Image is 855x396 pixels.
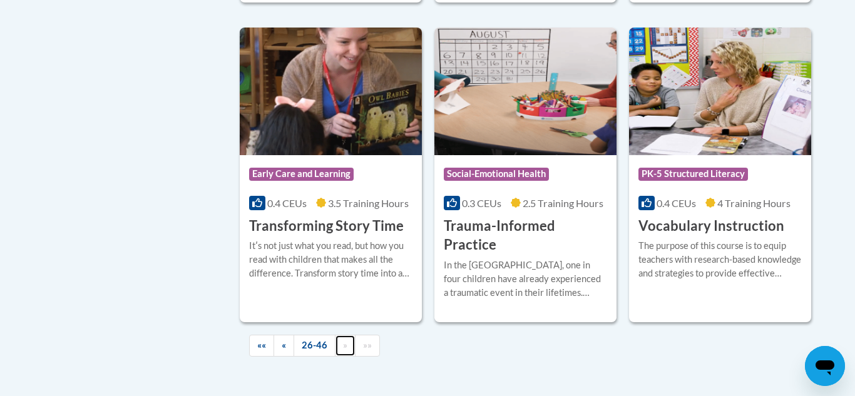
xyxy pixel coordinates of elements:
a: Begining [249,335,274,357]
a: Course LogoSocial-Emotional Health0.3 CEUs2.5 Training Hours Trauma-Informed PracticeIn the [GEOG... [434,28,617,322]
img: Course Logo [434,28,617,155]
div: The purpose of this course is to equip teachers with research-based knowledge and strategies to p... [638,239,802,280]
a: Previous [274,335,294,357]
span: »» [363,340,372,350]
a: End [355,335,380,357]
span: » [343,340,347,350]
span: 4 Training Hours [717,197,791,209]
a: Course LogoEarly Care and Learning0.4 CEUs3.5 Training Hours Transforming Story TimeItʹs not just... [240,28,422,322]
span: 0.4 CEUs [657,197,696,209]
a: Course LogoPK-5 Structured Literacy0.4 CEUs4 Training Hours Vocabulary InstructionThe purpose of ... [629,28,811,322]
span: 0.4 CEUs [267,197,307,209]
span: Early Care and Learning [249,168,354,180]
h3: Vocabulary Instruction [638,216,784,236]
span: PK-5 Structured Literacy [638,168,748,180]
h3: Transforming Story Time [249,216,404,236]
span: Social-Emotional Health [444,168,549,180]
a: Next [335,335,356,357]
span: 0.3 CEUs [462,197,501,209]
span: 3.5 Training Hours [328,197,409,209]
a: 26-46 [294,335,335,357]
img: Course Logo [629,28,811,155]
img: Course Logo [240,28,422,155]
h3: Trauma-Informed Practice [444,216,607,255]
span: 2.5 Training Hours [523,197,603,209]
iframe: Button to launch messaging window, conversation in progress [805,346,845,386]
span: «« [257,340,266,350]
span: « [282,340,286,350]
div: In the [GEOGRAPHIC_DATA], one in four children have already experienced a traumatic event in thei... [444,258,607,300]
div: Itʹs not just what you read, but how you read with children that makes all the difference. Transf... [249,239,412,280]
